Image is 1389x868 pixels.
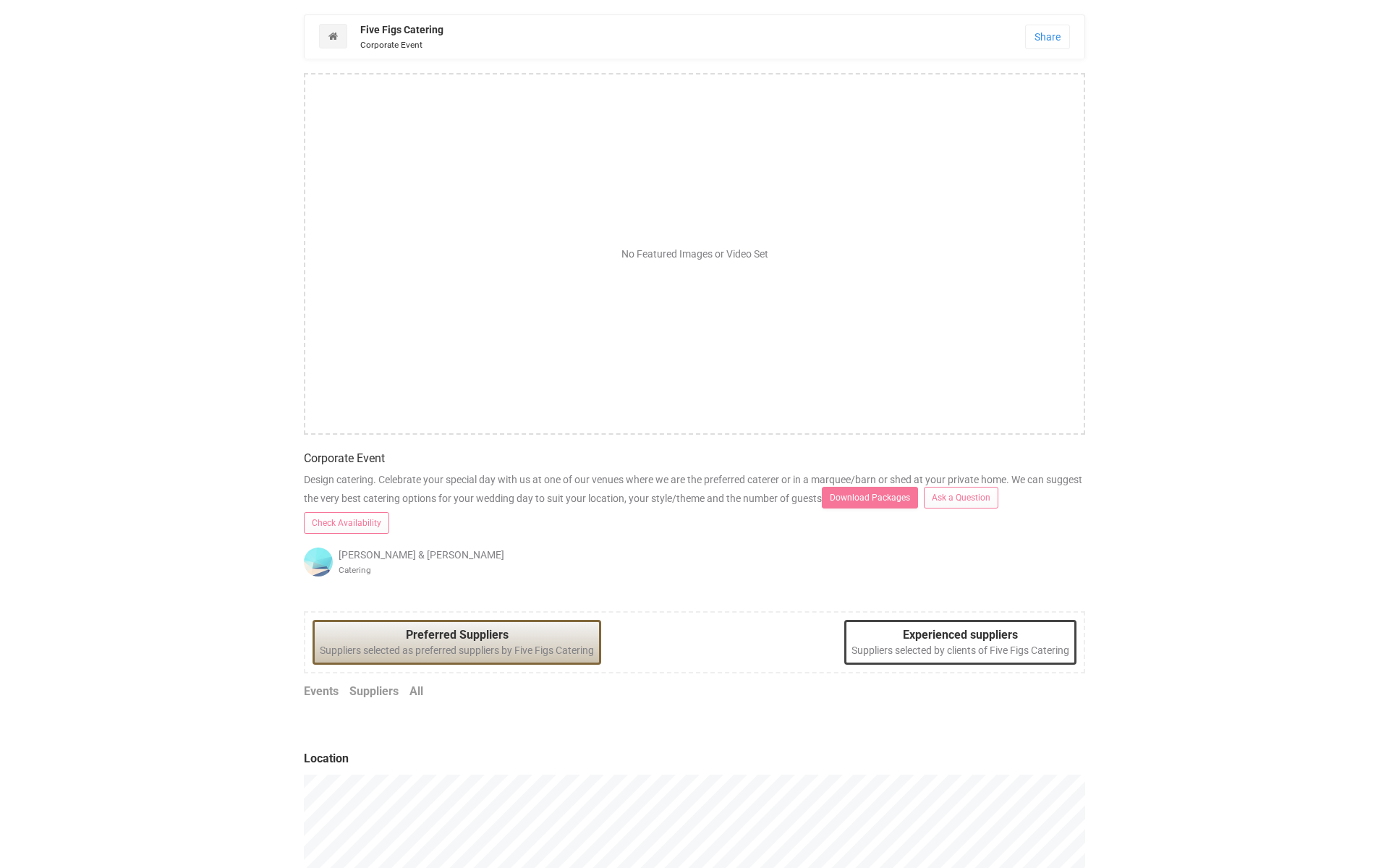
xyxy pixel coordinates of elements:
[304,751,1085,767] legend: Location
[924,487,998,509] a: Ask a Question
[844,620,1076,665] div: Suppliers selected by clients of Five Figs Catering
[409,684,423,700] a: All
[304,512,389,534] a: Check Availability
[851,627,1069,644] legend: Experienced suppliers
[320,627,594,644] legend: Preferred Suppliers
[360,40,422,50] small: Corporate Event
[822,487,918,509] a: Download Packages
[313,620,601,665] div: Suppliers selected as preferred suppliers by Five Figs Catering
[304,452,1085,465] h4: Corporate Event
[621,247,768,261] div: No Featured Images or Video Set
[360,24,443,35] strong: Five Figs Catering
[293,435,1096,591] div: Design catering. Celebrate your special day with us at one of our venues where we are the preferr...
[304,684,339,700] a: Events
[349,684,399,700] a: Suppliers
[339,565,371,575] small: Catering
[304,548,333,576] img: profile4.png
[1025,25,1070,49] a: Share
[304,548,564,576] div: [PERSON_NAME] & [PERSON_NAME]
